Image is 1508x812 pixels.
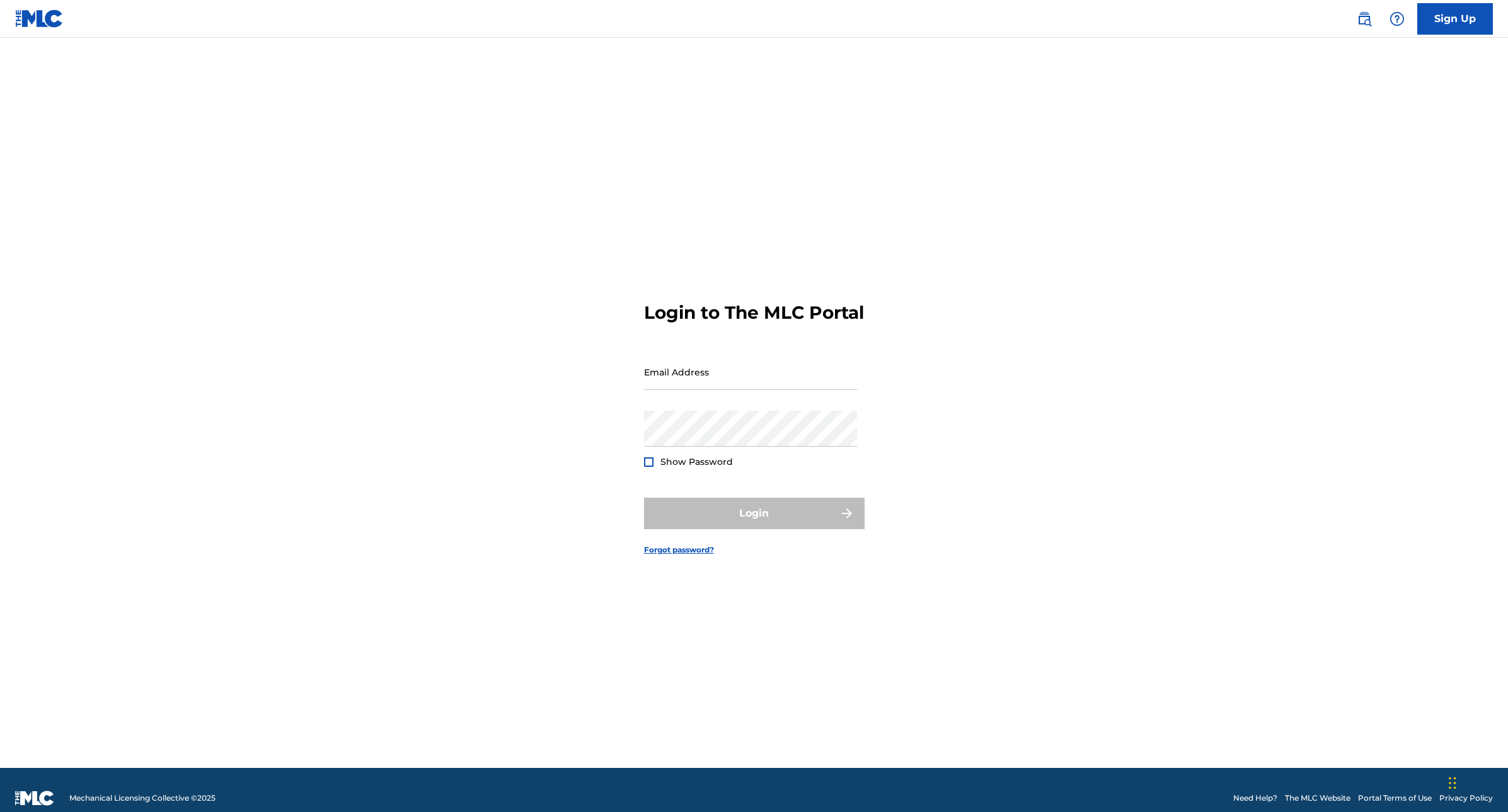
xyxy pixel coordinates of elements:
[1390,11,1405,26] img: help
[1449,764,1456,802] div: Ziehen
[1417,3,1493,35] a: Sign Up
[1445,752,1508,812] div: Chat-Widget
[1358,792,1432,804] a: Portal Terms of Use
[644,302,864,324] h3: Login to The MLC Portal
[1357,11,1372,26] img: search
[660,456,733,467] span: Show Password
[1352,6,1377,31] a: Public Search
[1384,6,1410,31] div: Help
[69,792,216,804] span: Mechanical Licensing Collective © 2025
[644,544,714,556] a: Forgot password?
[1285,792,1350,804] a: The MLC Website
[15,9,64,28] img: MLC Logo
[1439,792,1493,804] a: Privacy Policy
[15,791,54,806] img: logo
[1445,752,1508,812] iframe: Chat Widget
[1233,792,1277,804] a: Need Help?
